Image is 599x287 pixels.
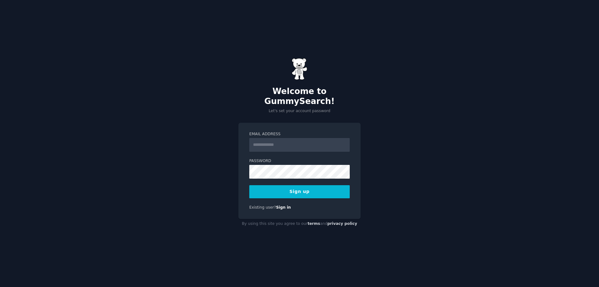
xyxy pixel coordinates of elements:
h2: Welcome to GummySearch! [238,87,361,106]
a: privacy policy [327,221,357,226]
div: By using this site you agree to our and [238,219,361,229]
label: Email Address [249,131,350,137]
img: Gummy Bear [292,58,307,80]
a: terms [308,221,320,226]
button: Sign up [249,185,350,198]
a: Sign in [276,205,291,210]
span: Existing user? [249,205,276,210]
p: Let's set your account password [238,108,361,114]
label: Password [249,158,350,164]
